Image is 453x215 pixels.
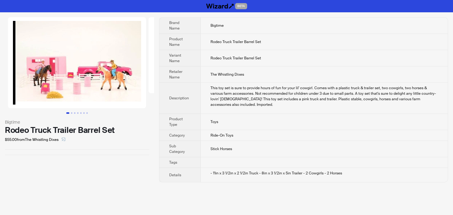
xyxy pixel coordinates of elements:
span: BETA [235,3,247,9]
button: Go to slide 6 [83,112,85,114]
button: Go to slide 1 [66,112,69,114]
img: Rodeo Truck Trailer Barrel Set Rodeo Truck Trailer Barrel Set image 2 [149,17,264,93]
span: Product Name [169,37,183,47]
span: Brand Name [169,20,180,31]
span: Stick Horses [210,146,232,151]
button: Go to slide 5 [80,112,82,114]
span: Details [169,173,181,177]
button: Go to slide 7 [86,112,88,114]
div: - 11in x 3 1/2in x 2 1/2in Truck - 8in x 3 1/2in x 5in Trailer - 2 Cowgirls - 2 Horses [210,170,438,176]
div: $55.00 from The Whistling Dixes [5,135,149,145]
div: This toy set is sure to provide hours of fun for your lil' cowgirl. Comes with a plastic truck & ... [210,85,438,107]
span: Toys [210,119,218,124]
button: Go to slide 2 [71,112,72,114]
span: Retailer Name [169,69,182,80]
img: Rodeo Truck Trailer Barrel Set Rodeo Truck Trailer Barrel Set image 1 [8,17,146,108]
span: Rodeo Truck Trailer Barrel Set [210,56,261,61]
span: Sub Category [169,144,185,154]
span: Tags [169,160,177,165]
div: Bigtime [5,119,149,125]
div: Rodeo Truck Trailer Barrel Set [5,125,149,135]
span: Product Type [169,117,183,127]
span: Category [169,133,185,138]
span: Description [169,96,189,101]
span: select [62,137,65,141]
span: Ride-On Toys [210,133,233,138]
button: Go to slide 3 [74,112,75,114]
span: Bigtime [210,23,224,28]
span: Rodeo Truck Trailer Barrel Set [210,39,261,44]
button: Go to slide 4 [77,112,79,114]
span: Variant Name [169,53,181,63]
span: The Whistling Dixes [210,72,244,77]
